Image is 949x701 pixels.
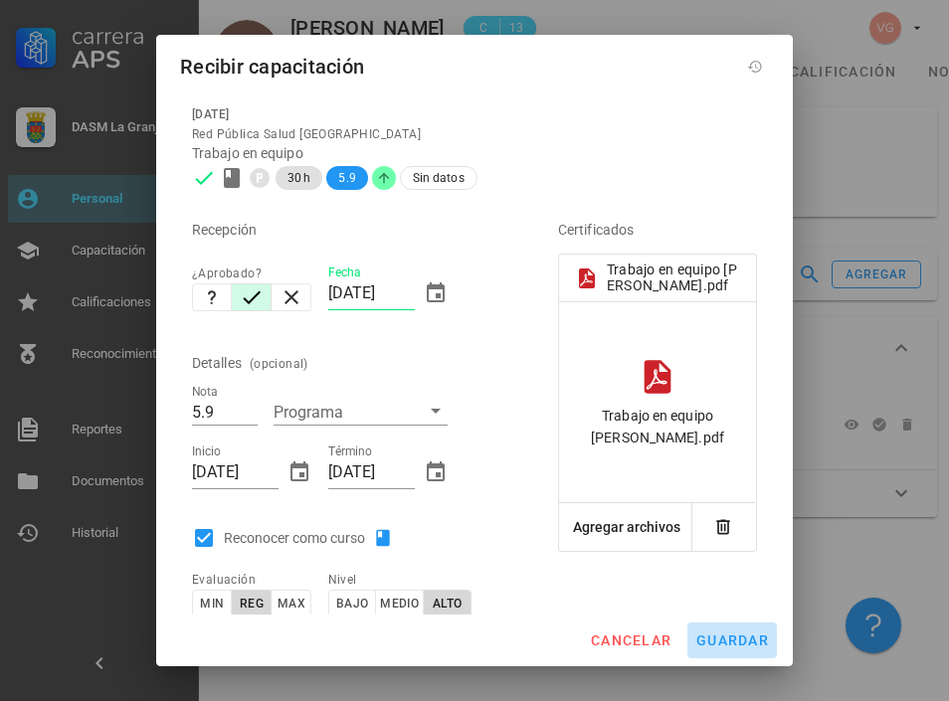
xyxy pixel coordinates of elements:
div: Reconocer como curso [224,526,401,550]
div: Nivel [328,570,449,590]
label: Fecha [328,265,360,280]
button: alto [424,590,472,617]
span: guardar [695,632,769,648]
div: Recibir capacitación [180,51,364,83]
button: max [272,590,311,617]
span: Sin datos [413,167,465,189]
span: cancelar [590,632,671,648]
div: ¿Aprobado? [192,263,312,283]
span: 30 h [287,166,310,190]
button: min [192,590,232,617]
span: 5.9 [338,166,355,190]
button: Agregar archivos [568,503,685,551]
button: medio [376,590,424,617]
span: Red Pública Salud [GEOGRAPHIC_DATA] [192,127,421,141]
span: min [199,597,224,611]
label: Nota [192,385,218,400]
span: medio [379,597,419,611]
span: max [277,597,305,611]
div: Trabajo en equipo [PERSON_NAME].pdf [607,263,740,293]
div: Evaluación [192,570,312,590]
button: cancelar [582,622,679,658]
button: reg [232,590,272,617]
span: alto [432,597,463,611]
span: reg [239,597,264,611]
label: Término [328,444,372,459]
div: Trabajo en equipo [192,144,757,162]
div: Recepción [192,206,502,254]
div: Detalles [192,339,242,387]
button: Agregar archivos [559,503,692,551]
div: Trabajo en equipo [PERSON_NAME].pdf [575,405,740,448]
label: Inicio [192,444,221,459]
button: guardar [687,622,777,658]
div: (opcional) [250,354,308,374]
span: bajo [335,597,369,611]
div: Certificados [558,206,757,254]
div: [DATE] [192,104,757,124]
button: bajo [328,590,376,617]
